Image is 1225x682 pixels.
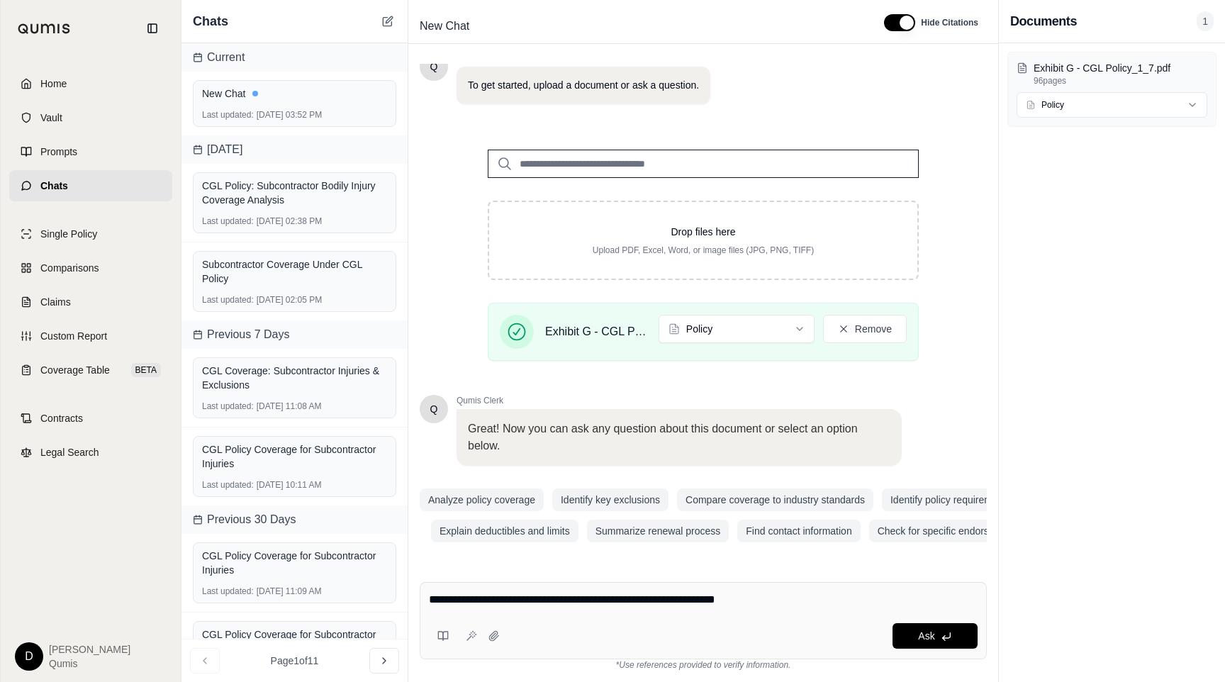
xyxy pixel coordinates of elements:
div: *Use references provided to verify information. [420,659,987,671]
p: Exhibit G - CGL Policy_1_7.pdf [1034,61,1207,75]
div: [DATE] 03:52 PM [202,109,387,121]
span: Vault [40,111,62,125]
a: Home [9,68,172,99]
span: Custom Report [40,329,107,343]
div: CGL Policy Coverage for Subcontractor Injuries [202,627,387,656]
button: Find contact information [737,520,860,542]
div: [DATE] 11:09 AM [202,586,387,597]
span: Hide Citations [921,17,978,28]
span: Hello [430,402,438,416]
span: Prompts [40,145,77,159]
span: Exhibit G - CGL Policy_1_7.pdf [545,323,647,340]
a: Custom Report [9,320,172,352]
div: Edit Title [414,15,867,38]
span: Claims [40,295,71,309]
div: CGL Coverage: Subcontractor Injuries & Exclusions [202,364,387,392]
div: CGL Policy Coverage for Subcontractor Injuries [202,549,387,577]
span: Hello [430,60,438,74]
span: Last updated: [202,216,254,227]
p: To get started, upload a document or ask a question. [468,78,699,93]
button: Identify key exclusions [552,488,669,511]
div: CGL Policy Coverage for Subcontractor Injuries [202,442,387,471]
div: CGL Policy: Subcontractor Bodily Injury Coverage Analysis [202,179,387,207]
div: [DATE] 11:08 AM [202,401,387,412]
div: [DATE] 02:05 PM [202,294,387,306]
button: Analyze policy coverage [420,488,544,511]
a: Vault [9,102,172,133]
img: Qumis Logo [18,23,71,34]
span: Last updated: [202,586,254,597]
span: Last updated: [202,479,254,491]
span: Coverage Table [40,363,110,377]
div: [DATE] 02:38 PM [202,216,387,227]
span: Chats [193,11,228,31]
p: Great! Now you can ask any question about this document or select an option below. [468,420,890,454]
div: D [15,642,43,671]
span: Last updated: [202,294,254,306]
span: Qumis [49,656,130,671]
div: Previous 7 Days [181,320,408,349]
a: Chats [9,170,172,201]
span: Ask [918,630,934,642]
button: Summarize renewal process [587,520,729,542]
button: Identify policy requirements [882,488,1019,511]
button: Exhibit G - CGL Policy_1_7.pdf96pages [1017,61,1207,86]
span: BETA [131,363,161,377]
span: 1 [1197,11,1214,31]
button: Remove [823,315,907,343]
span: Home [40,77,67,91]
span: Last updated: [202,109,254,121]
div: Subcontractor Coverage Under CGL Policy [202,257,387,286]
button: Compare coverage to industry standards [677,488,873,511]
span: [PERSON_NAME] [49,642,130,656]
span: Contracts [40,411,83,425]
span: Comparisons [40,261,99,275]
a: Coverage TableBETA [9,354,172,386]
button: New Chat [379,13,396,30]
a: Contracts [9,403,172,434]
a: Legal Search [9,437,172,468]
a: Comparisons [9,252,172,284]
div: Previous 30 Days [181,505,408,534]
div: Current [181,43,408,72]
span: New Chat [414,15,475,38]
button: Explain deductibles and limits [431,520,578,542]
a: Claims [9,286,172,318]
button: Collapse sidebar [141,17,164,40]
span: Legal Search [40,445,99,459]
p: Drop files here [512,225,895,239]
p: 96 pages [1034,75,1207,86]
a: Single Policy [9,218,172,250]
a: Prompts [9,136,172,167]
p: Upload PDF, Excel, Word, or image files (JPG, PNG, TIFF) [512,245,895,256]
div: [DATE] 10:11 AM [202,479,387,491]
span: Page 1 of 11 [271,654,319,668]
span: Qumis Clerk [457,395,902,406]
button: Ask [893,623,978,649]
span: Last updated: [202,401,254,412]
div: [DATE] [181,135,408,164]
span: Chats [40,179,68,193]
h3: Documents [1010,11,1077,31]
div: New Chat [202,86,387,101]
span: Single Policy [40,227,97,241]
button: Check for specific endorsements [869,520,1030,542]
